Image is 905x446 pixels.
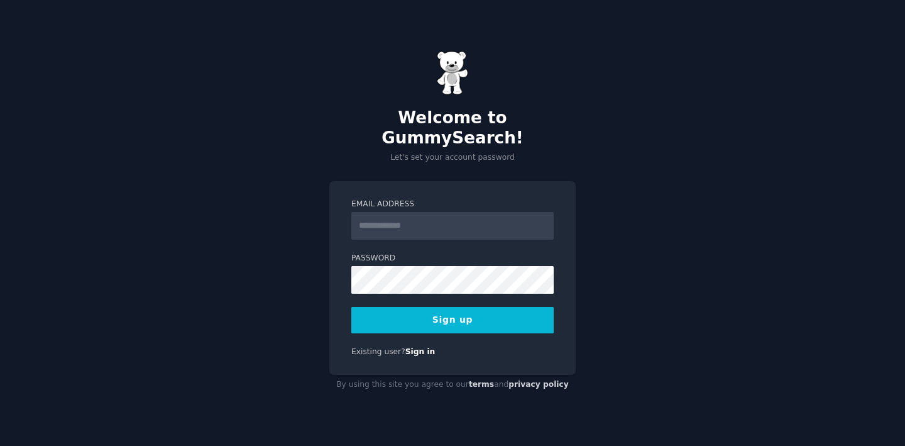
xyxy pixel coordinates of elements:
button: Sign up [351,307,554,333]
div: By using this site you agree to our and [329,375,576,395]
a: Sign in [405,347,436,356]
p: Let's set your account password [329,152,576,164]
a: terms [469,380,494,389]
label: Password [351,253,554,264]
label: Email Address [351,199,554,210]
a: privacy policy [508,380,569,389]
h2: Welcome to GummySearch! [329,108,576,148]
span: Existing user? [351,347,405,356]
img: Gummy Bear [437,51,468,95]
